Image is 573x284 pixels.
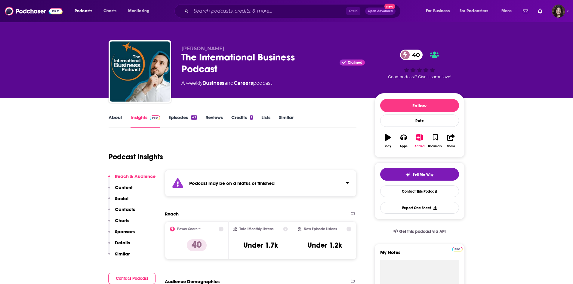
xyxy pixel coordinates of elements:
[365,8,396,15] button: Open AdvancedNew
[380,115,459,127] div: Rate
[115,251,130,257] p: Similar
[108,273,156,284] button: Contact Podcast
[380,202,459,214] button: Export One-Sheet
[108,251,130,262] button: Similar
[388,75,451,79] span: Good podcast? Give it some love!
[552,5,565,18] button: Show profile menu
[380,99,459,112] button: Follow
[115,185,133,190] p: Content
[110,41,170,102] img: The International Business Podcast
[552,5,565,18] img: User Profile
[115,173,156,179] p: Reach & Audience
[460,7,488,15] span: For Podcasters
[150,115,160,120] img: Podchaser Pro
[115,240,130,246] p: Details
[243,241,278,250] h3: Under 1.7k
[346,7,360,15] span: Ctrl K
[103,7,116,15] span: Charts
[108,206,135,218] button: Contacts
[115,206,135,212] p: Contacts
[108,173,156,185] button: Reach & Audience
[131,115,160,128] a: InsightsPodchaser Pro
[422,6,457,16] button: open menu
[205,115,223,128] a: Reviews
[108,218,129,229] button: Charts
[239,227,273,231] h2: Total Monthly Listens
[426,7,450,15] span: For Business
[414,145,425,148] div: Added
[191,115,197,120] div: 43
[405,172,410,177] img: tell me why sparkle
[380,130,396,152] button: Play
[388,224,451,239] a: Get this podcast via API
[348,61,362,64] span: Claimed
[224,80,234,86] span: and
[124,6,157,16] button: open menu
[396,130,411,152] button: Apps
[501,7,512,15] span: More
[189,180,275,186] strong: Podcast may be on a hiatus or finished
[180,4,406,18] div: Search podcasts, credits, & more...
[380,168,459,181] button: tell me why sparkleTell Me Why
[520,6,531,16] a: Show notifications dropdown
[100,6,120,16] a: Charts
[413,172,433,177] span: Tell Me Why
[261,115,270,128] a: Lists
[307,241,342,250] h3: Under 1.2k
[447,145,455,148] div: Share
[115,218,129,223] p: Charts
[452,246,463,252] a: Pro website
[202,80,224,86] a: Business
[128,7,149,15] span: Monitoring
[380,185,459,197] a: Contact This Podcast
[109,152,163,161] h1: Podcast Insights
[552,5,565,18] span: Logged in as amandavpr
[456,6,497,16] button: open menu
[108,229,135,240] button: Sponsors
[535,6,545,16] a: Show notifications dropdown
[384,4,395,9] span: New
[70,6,100,16] button: open menu
[108,185,133,196] button: Content
[191,6,346,16] input: Search podcasts, credits, & more...
[115,229,135,234] p: Sponsors
[165,170,357,197] section: Click to expand status details
[452,247,463,252] img: Podchaser Pro
[400,145,408,148] div: Apps
[177,227,201,231] h2: Power Score™
[380,249,459,260] label: My Notes
[385,145,391,148] div: Play
[304,227,337,231] h2: New Episode Listens
[108,240,130,251] button: Details
[108,196,128,207] button: Social
[5,5,63,17] img: Podchaser - Follow, Share and Rate Podcasts
[428,145,442,148] div: Bookmark
[181,46,224,51] span: [PERSON_NAME]
[187,239,207,251] p: 40
[497,6,519,16] button: open menu
[400,50,423,60] a: 40
[406,50,423,60] span: 40
[411,130,427,152] button: Added
[75,7,92,15] span: Podcasts
[115,196,128,201] p: Social
[168,115,197,128] a: Episodes43
[368,10,393,13] span: Open Advanced
[399,229,446,234] span: Get this podcast via API
[427,130,443,152] button: Bookmark
[234,80,253,86] a: Careers
[250,115,253,120] div: 1
[109,115,122,128] a: About
[165,211,179,217] h2: Reach
[231,115,253,128] a: Credits1
[279,115,294,128] a: Similar
[181,80,272,87] div: A weekly podcast
[374,46,465,83] div: 40Good podcast? Give it some love!
[443,130,459,152] button: Share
